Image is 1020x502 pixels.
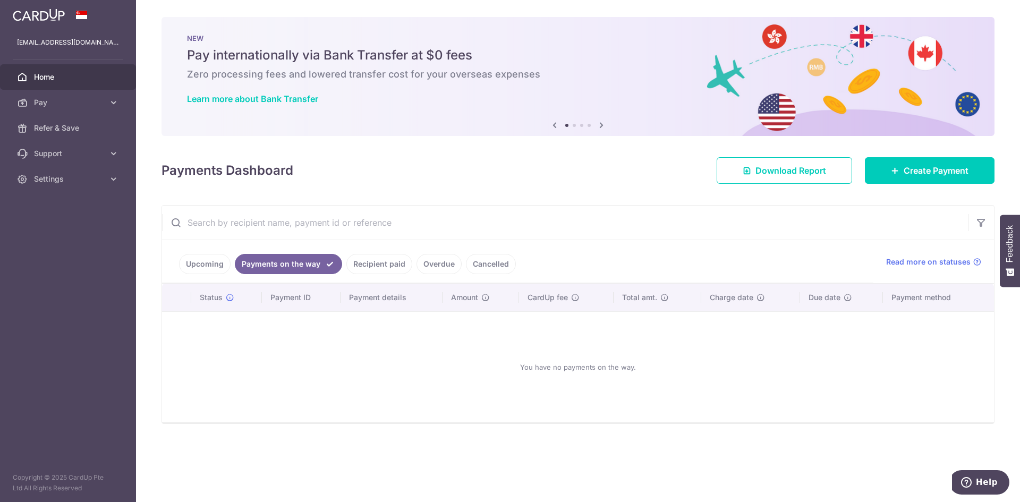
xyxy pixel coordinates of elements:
a: Create Payment [865,157,994,184]
iframe: Opens a widget where you can find more information [952,470,1009,497]
span: Due date [809,292,840,303]
span: CardUp fee [528,292,568,303]
p: [EMAIL_ADDRESS][DOMAIN_NAME] [17,37,119,48]
img: Bank transfer banner [161,17,994,136]
span: Download Report [755,164,826,177]
h5: Pay internationally via Bank Transfer at $0 fees [187,47,969,64]
span: Amount [451,292,478,303]
img: CardUp [13,8,65,21]
input: Search by recipient name, payment id or reference [162,206,968,240]
button: Feedback - Show survey [1000,215,1020,287]
div: You have no payments on the way. [175,320,981,414]
a: Upcoming [179,254,231,274]
span: Home [34,72,104,82]
a: Download Report [717,157,852,184]
span: Pay [34,97,104,108]
th: Payment ID [262,284,341,311]
th: Payment details [341,284,443,311]
h6: Zero processing fees and lowered transfer cost for your overseas expenses [187,68,969,81]
a: Cancelled [466,254,516,274]
h4: Payments Dashboard [161,161,293,180]
span: Charge date [710,292,753,303]
span: Total amt. [622,292,657,303]
a: Read more on statuses [886,257,981,267]
span: Read more on statuses [886,257,971,267]
span: Settings [34,174,104,184]
a: Overdue [416,254,462,274]
span: Support [34,148,104,159]
span: Create Payment [904,164,968,177]
p: NEW [187,34,969,42]
span: Feedback [1005,225,1015,262]
a: Recipient paid [346,254,412,274]
a: Learn more about Bank Transfer [187,93,318,104]
a: Payments on the way [235,254,342,274]
span: Status [200,292,223,303]
th: Payment method [883,284,994,311]
span: Refer & Save [34,123,104,133]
